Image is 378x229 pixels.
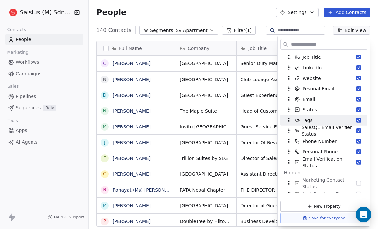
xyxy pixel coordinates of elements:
[8,7,70,18] button: Salsius (M) Sdn Bhd
[96,26,131,34] span: 140 Contacts
[280,201,367,212] button: New Property
[303,96,315,103] span: Email
[280,62,367,73] div: LinkedIn
[97,56,176,227] div: grid
[5,125,83,136] a: Apps
[303,85,334,92] span: Pesonal Email
[180,155,232,162] span: Trillion Suites by SLG
[280,83,367,94] div: Pesonal Email
[280,126,367,136] div: SalesQL Email Verifier Status
[188,45,210,52] span: Company
[284,170,364,176] div: Hidden
[241,171,293,177] span: Assistant Director of Sales
[113,124,151,129] a: [PERSON_NAME]
[303,75,321,81] span: Website
[103,202,107,209] div: M
[241,218,293,225] span: Business Development - Director of Sales
[302,124,356,137] span: SalesQL Email Verifier Status
[9,9,17,16] img: logo%20salsius.png
[248,45,267,52] span: Job Title
[97,41,176,55] div: Full Name
[5,57,83,68] a: Workflows
[241,76,293,83] span: Club Lounge Assistant
[16,59,39,66] span: Workflows
[180,60,232,67] span: [GEOGRAPHIC_DATA]
[103,123,107,130] div: M
[241,60,293,67] span: Senior Duty Manager
[241,202,293,209] span: Director of Guest Relations
[276,8,318,17] button: Settings
[280,104,367,115] div: Status
[5,68,83,79] a: Campaigns
[4,25,29,34] span: Contacts
[180,92,232,99] span: [GEOGRAPHIC_DATA]
[176,27,208,34] span: Sv Apartment
[237,41,297,55] div: Job Title
[103,218,106,225] div: P
[280,189,367,199] div: Last Purchase Date
[180,139,232,146] span: [GEOGRAPHIC_DATA]
[113,156,151,161] a: [PERSON_NAME]
[5,137,83,148] a: AI Agents
[303,138,337,145] span: Phone Number
[241,155,293,162] span: Director of Sales And Marketing
[5,116,21,126] span: Tools
[104,139,105,146] div: J
[16,36,31,43] span: People
[96,8,126,17] span: People
[119,45,142,52] span: Full Name
[113,77,151,82] a: [PERSON_NAME]
[5,91,83,102] a: Pipelines
[103,186,106,193] div: R
[103,107,106,114] div: N
[48,215,84,220] a: Help & Support
[303,149,338,155] span: Personal Phone
[113,203,151,208] a: [PERSON_NAME]
[280,73,367,83] div: Website
[280,147,367,157] div: Personal Phone
[280,52,367,62] div: Job Title
[303,106,317,113] span: Status
[113,219,151,224] a: [PERSON_NAME]
[333,26,370,35] button: Edit View
[5,103,83,113] a: SequencesBeta
[222,26,256,35] button: Filter(1)
[176,41,236,55] div: Company
[180,76,232,83] span: [GEOGRAPHIC_DATA]
[16,104,41,111] span: Sequences
[241,108,293,114] span: Head of Customer Service
[302,156,356,169] span: Email Verification Status
[241,92,293,99] span: Guest Experience Manager
[5,81,22,91] span: Sales
[113,172,151,177] a: [PERSON_NAME]
[4,47,31,57] span: Marketing
[103,171,106,177] div: C
[113,61,151,66] a: [PERSON_NAME]
[280,115,367,126] div: Tags
[241,124,293,130] span: Guest Service Executive
[280,136,367,147] div: Phone Number
[43,105,56,111] span: Beta
[113,140,151,145] a: [PERSON_NAME]
[150,27,175,34] span: Segments:
[303,64,322,71] span: LinkedIn
[113,93,151,98] a: [PERSON_NAME]
[103,92,107,99] div: D
[103,76,106,83] div: N
[280,178,367,189] div: Marketing Contact Status
[180,124,232,130] span: Invito [GEOGRAPHIC_DATA]
[16,93,36,100] span: Pipelines
[303,191,347,197] span: Last Purchase Date
[113,187,182,193] a: Rohayat (Ms) [PERSON_NAME]
[180,187,232,193] span: PATA Nepal Chapter
[324,8,370,17] button: Add Contacts
[103,155,106,162] div: F
[16,127,27,134] span: Apps
[16,70,41,77] span: Campaigns
[16,139,38,146] span: AI Agents
[54,215,84,220] span: Help & Support
[180,202,232,209] span: [GEOGRAPHIC_DATA]
[20,8,73,17] span: Salsius (M) Sdn Bhd
[103,60,106,67] div: c
[180,218,232,225] span: DoubleTree by Hilton Melaka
